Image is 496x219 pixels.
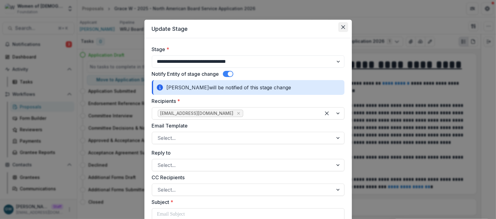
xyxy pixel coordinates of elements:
span: [EMAIL_ADDRESS][DOMAIN_NAME] [160,111,234,116]
label: Email Template [152,122,341,129]
div: [PERSON_NAME] will be notified of this stage change [152,80,344,95]
div: Clear selected options [322,108,332,118]
button: Close [338,22,348,32]
label: Reply to [152,149,341,156]
label: CC Recipients [152,174,341,181]
label: Subject [152,198,341,206]
header: Update Stage [144,20,352,38]
div: Remove grace+wrjtest1@trytemelio.com [235,110,242,116]
label: Notify Entity of stage change [152,70,219,78]
label: Recipients [152,97,341,105]
label: Stage [152,46,341,53]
